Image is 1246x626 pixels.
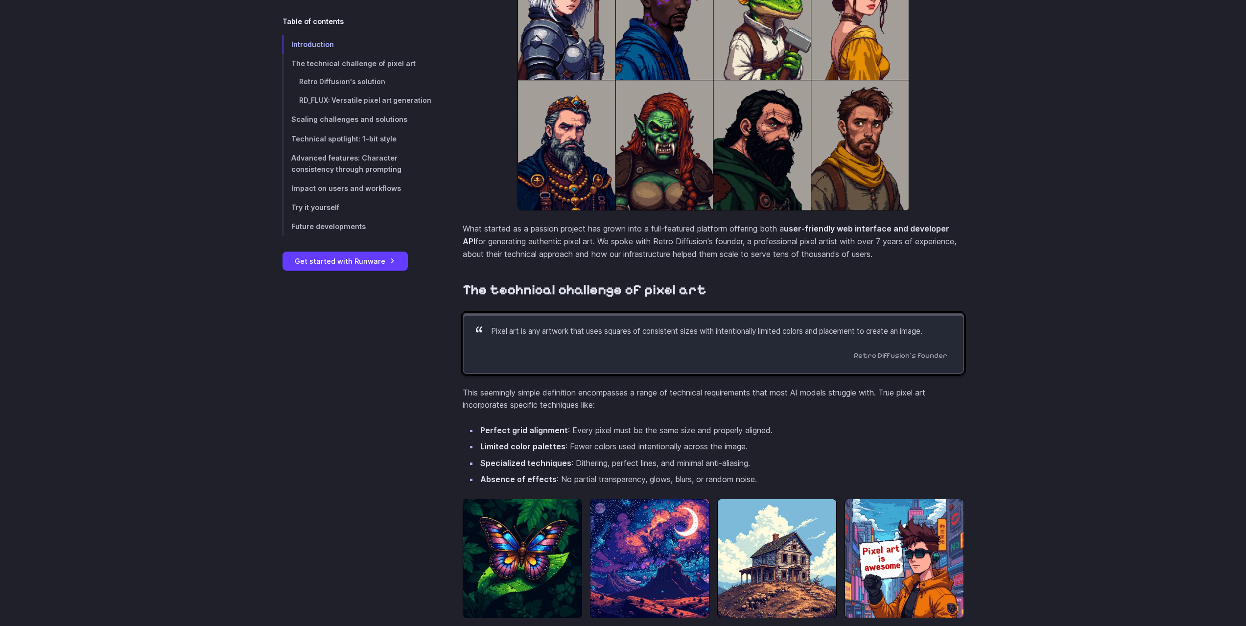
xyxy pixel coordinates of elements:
a: The technical challenge of pixel art [463,281,706,299]
span: Impact on users and workflows [291,184,401,192]
a: Try it yourself [282,198,431,217]
a: Get started with Runware [282,252,408,271]
cite: Retro Diffusion's founder [479,349,947,361]
a: Retro Diffusion's solution [282,73,431,92]
span: RD_FLUX: Versatile pixel art generation [299,96,431,104]
li: : Dithering, perfect lines, and minimal anti-aliasing. [478,457,964,470]
p: What started as a passion project has grown into a full-featured platform offering both a for gen... [463,223,964,260]
li: : Fewer colors used intentionally across the image. [478,441,964,453]
img: a pixel art night sky with a crescent moon, colorful nebula clouds, and a mountainous landscape [590,499,709,618]
strong: user-friendly web interface and developer API [463,224,949,246]
li: : Every pixel must be the same size and properly aligned. [478,424,964,437]
img: a vibrant pixel art butterfly with colorful wings resting on a leaf against a lush, leafy background [463,499,582,618]
span: Future developments [291,222,366,231]
strong: Limited color palettes [480,441,565,451]
a: Technical spotlight: 1-bit style [282,129,431,148]
a: Introduction [282,35,431,54]
a: RD_FLUX: Versatile pixel art generation [282,92,431,110]
span: Retro Diffusion's solution [299,78,385,86]
p: Pixel art is any artwork that uses squares of consistent sizes with intentionally limited colors ... [491,325,947,337]
a: Advanced features: Character consistency through prompting [282,148,431,179]
span: Scaling challenges and solutions [291,116,407,124]
span: The technical challenge of pixel art [291,59,416,68]
span: Try it yourself [291,203,339,211]
strong: Specialized techniques [480,458,571,468]
li: : No partial transparency, glows, blurs, or random noise. [478,473,964,486]
span: Introduction [291,40,334,48]
a: Impact on users and workflows [282,179,431,198]
a: The technical challenge of pixel art [282,54,431,73]
span: Technical spotlight: 1-bit style [291,135,397,143]
span: Table of contents [282,16,344,27]
img: a rustic, abandoned house on a hill, drawn in pixel art with a clear blue sky and fluffy clouds [717,499,837,618]
img: a stylish pixel art character holding a sign that says 'Pixel art is awesome' in a futuristic cit... [845,499,964,618]
p: This seemingly simple definition encompasses a range of technical requirements that most AI model... [463,387,964,412]
span: Advanced features: Character consistency through prompting [291,154,401,173]
strong: Absence of effects [480,474,557,484]
a: Scaling challenges and solutions [282,110,431,129]
a: Future developments [282,217,431,236]
strong: Perfect grid alignment [480,425,568,435]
